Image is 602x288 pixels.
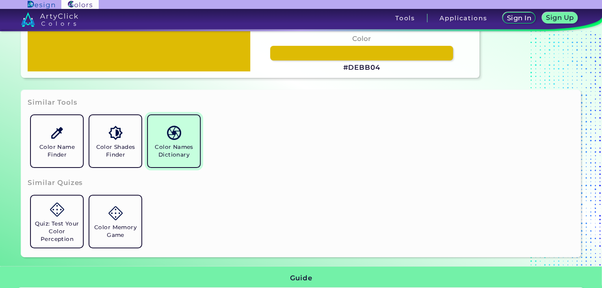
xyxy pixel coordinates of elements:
img: icon_color_name_finder.svg [50,126,64,140]
h5: Color Names Dictionary [151,143,197,159]
h5: Sign In [508,15,530,21]
h5: Color Name Finder [34,143,80,159]
img: icon_color_names_dictionary.svg [167,126,181,140]
h3: Similar Quizes [28,178,83,188]
img: logo_artyclick_colors_white.svg [21,12,78,27]
h4: Color [352,33,371,45]
a: Color Shades Finder [86,112,145,170]
h3: #DEBB04 [343,63,380,73]
h5: Color Shades Finder [93,143,138,159]
img: icon_color_shades.svg [108,126,123,140]
a: Sign Up [544,13,576,23]
h5: Quiz: Test Your Color Perception [34,220,80,243]
h3: Applications [440,15,487,21]
h5: Color Memory Game [93,224,138,239]
a: Color Names Dictionary [145,112,203,170]
a: Color Name Finder [28,112,86,170]
a: Color Memory Game [86,192,145,251]
a: Sign In [504,13,534,23]
img: icon_game.svg [108,206,123,220]
h3: Tools [395,15,415,21]
img: ArtyClick Design logo [28,1,55,9]
a: Quiz: Test Your Color Perception [28,192,86,251]
h3: Similar Tools [28,98,77,107]
h5: Sign Up [547,15,572,21]
h3: Guide [290,273,312,283]
img: icon_game.svg [50,202,64,217]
